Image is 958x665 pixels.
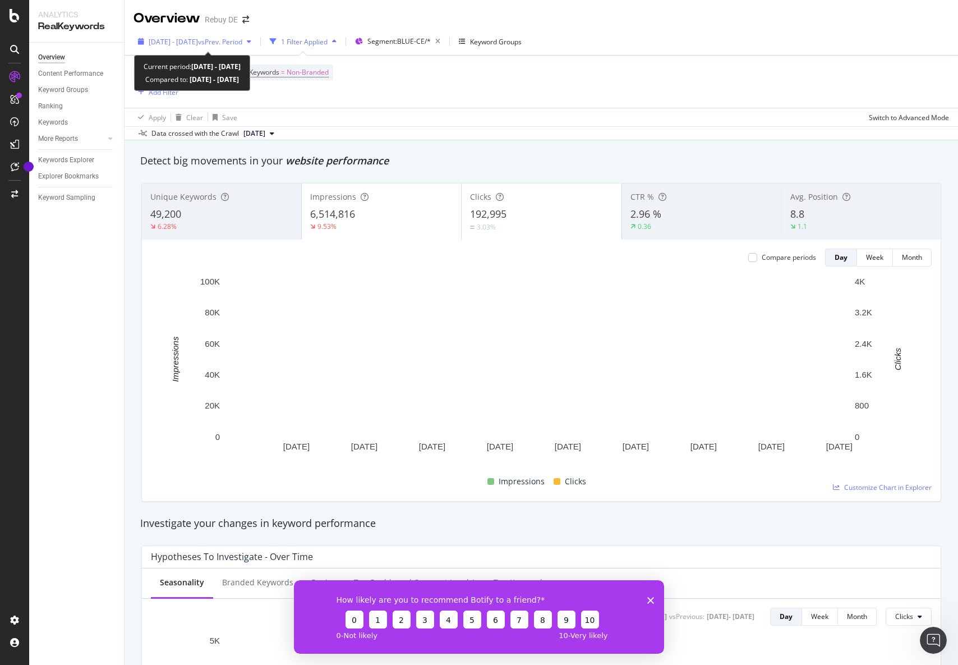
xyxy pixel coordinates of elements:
iframe: Survey from Botify [294,580,664,654]
text: [DATE] [487,442,513,451]
text: [DATE] [758,442,785,451]
span: Clicks [895,612,913,621]
text: 40K [205,370,220,379]
span: Unique Keywords [150,191,217,202]
span: Customize Chart in Explorer [844,483,932,492]
text: 4K [855,277,865,286]
text: 80K [205,308,220,317]
button: Month [838,608,877,626]
div: Rebuy DE [205,14,238,25]
text: [DATE] [623,442,649,451]
button: Clicks [886,608,932,626]
div: 1.1 [798,222,807,231]
span: 2.96 % [630,207,661,221]
div: 3.03% [477,222,496,232]
span: Clicks [470,191,491,202]
text: Impressions [171,336,180,382]
span: = [281,67,285,77]
text: 800 [855,401,869,410]
text: 20K [205,401,220,410]
div: Compared to: [145,73,239,86]
span: Impressions [499,475,545,488]
span: 6,514,816 [310,207,355,221]
text: [DATE] [690,442,717,451]
div: More Reports [38,133,78,145]
span: Non-Branded [287,65,329,80]
div: Explorer Bookmarks [38,171,99,182]
div: arrow-right-arrow-left [242,16,249,24]
text: 5K [210,635,220,645]
button: Day [770,608,802,626]
div: Day [780,612,793,621]
button: Keyword Groups [454,33,526,51]
div: vs Previous : [669,612,704,621]
button: Month [893,249,932,267]
div: Compare periods [762,253,816,262]
div: Content Performance [38,68,103,80]
text: Clicks [893,347,902,370]
div: Week [811,612,828,621]
svg: A chart. [151,276,923,470]
text: [DATE] [826,442,853,451]
b: [DATE] - [DATE] [191,62,241,71]
div: Branded Keywords [222,577,293,588]
a: Customize Chart in Explorer [833,483,932,492]
span: Clicks [565,475,586,488]
div: Analytics [38,9,115,20]
div: Keywords Explorer [38,154,94,166]
iframe: Intercom live chat [920,627,947,654]
div: Switch to Advanced Mode [869,113,949,122]
text: 60K [205,339,220,348]
a: Keyword Sampling [38,192,116,204]
div: Month [847,612,867,621]
span: Avg. Position [790,191,838,202]
div: Overview [133,9,200,28]
div: Detect big movements in your [140,154,942,168]
b: [DATE] - [DATE] [188,75,239,84]
div: Data crossed with the Crawl [151,129,239,139]
span: vs Prev. Period [198,37,242,47]
button: Clear [171,108,203,126]
div: Seasonality [160,577,204,588]
div: Month [902,253,922,262]
a: Keyword Groups [38,84,116,96]
a: More Reports [38,133,105,145]
div: RealKeywords [38,20,115,33]
a: Keywords [38,117,116,129]
div: Keyword Groups [470,37,522,47]
button: Week [857,249,893,267]
button: Add Filter [133,85,178,99]
text: 0 [855,432,859,442]
span: 192,995 [470,207,506,221]
button: [DATE] - [DATE]vsPrev. Period [133,33,256,51]
button: [DATE] [239,127,279,140]
span: Impressions [310,191,356,202]
span: 49,200 [150,207,181,221]
a: Keywords Explorer [38,154,116,166]
div: Investigate your changes in keyword performance [140,516,942,531]
div: Device [311,577,336,588]
span: 2024 Sep. 24th [243,129,265,139]
div: Save [222,113,237,122]
a: Explorer Bookmarks [38,171,116,182]
text: [DATE] [283,442,310,451]
a: Ranking [38,100,116,112]
div: Keyword Groups [38,84,88,96]
div: [DATE] - [DATE] [707,612,754,621]
span: Segment: BLUE-CE/* [367,36,431,46]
